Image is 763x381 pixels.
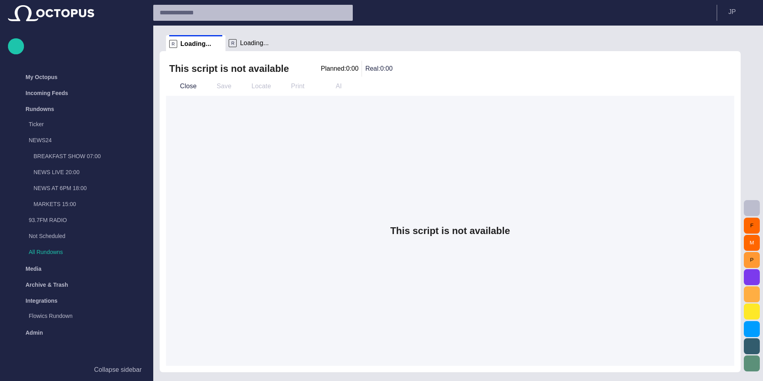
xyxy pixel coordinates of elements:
span: Loading... [240,39,269,47]
p: Rundowns [26,105,54,113]
button: Collapse sidebar [8,362,145,378]
button: JP [722,5,758,19]
div: NEWS AT 6PM 18:00 [18,181,145,197]
p: NEWS24 [29,136,129,144]
button: M [744,235,760,251]
p: J P [728,7,736,17]
p: Archive & Trash [26,281,68,289]
p: Ticker [29,120,145,128]
div: Media [8,261,145,277]
span: Loading... [180,40,211,48]
p: NEWS LIVE 20:00 [34,168,145,176]
p: Admin [26,329,43,337]
div: Flowics Rundown [13,309,145,325]
p: Incoming Feeds [26,89,68,97]
h2: This script is not available [169,62,289,75]
h2: This script is not available [390,225,510,236]
p: NEWS AT 6PM 18:00 [34,184,145,192]
p: 93.7FM RADIO [29,216,145,224]
div: 93.7FM RADIO [13,213,145,229]
button: P [744,252,760,268]
ul: main menu [8,69,145,341]
p: R [229,39,237,47]
div: BREAKFAST SHOW 07:00 [18,149,145,165]
div: RLoading... [166,35,225,51]
p: Integrations [26,297,57,305]
p: R [169,40,177,48]
p: Media [26,265,42,273]
button: F [744,218,760,234]
div: NEWS LIVE 20:00 [18,165,145,181]
div: Ticker [13,117,145,133]
p: All Rundowns [29,248,145,256]
p: Collapse sidebar [94,365,142,375]
p: My Octopus [26,73,57,81]
div: All Rundowns [13,245,145,261]
button: Close [166,79,200,93]
div: RLoading... [225,35,283,51]
p: Not Scheduled [29,232,129,240]
p: BREAKFAST SHOW 07:00 [34,152,145,160]
p: Planned: 0:00 [321,64,358,73]
p: Real: 0:00 [365,64,393,73]
p: Flowics Rundown [29,312,145,320]
p: MARKETS 15:00 [34,200,145,208]
div: MARKETS 15:00 [18,197,145,213]
img: Octopus News Room [8,5,94,21]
